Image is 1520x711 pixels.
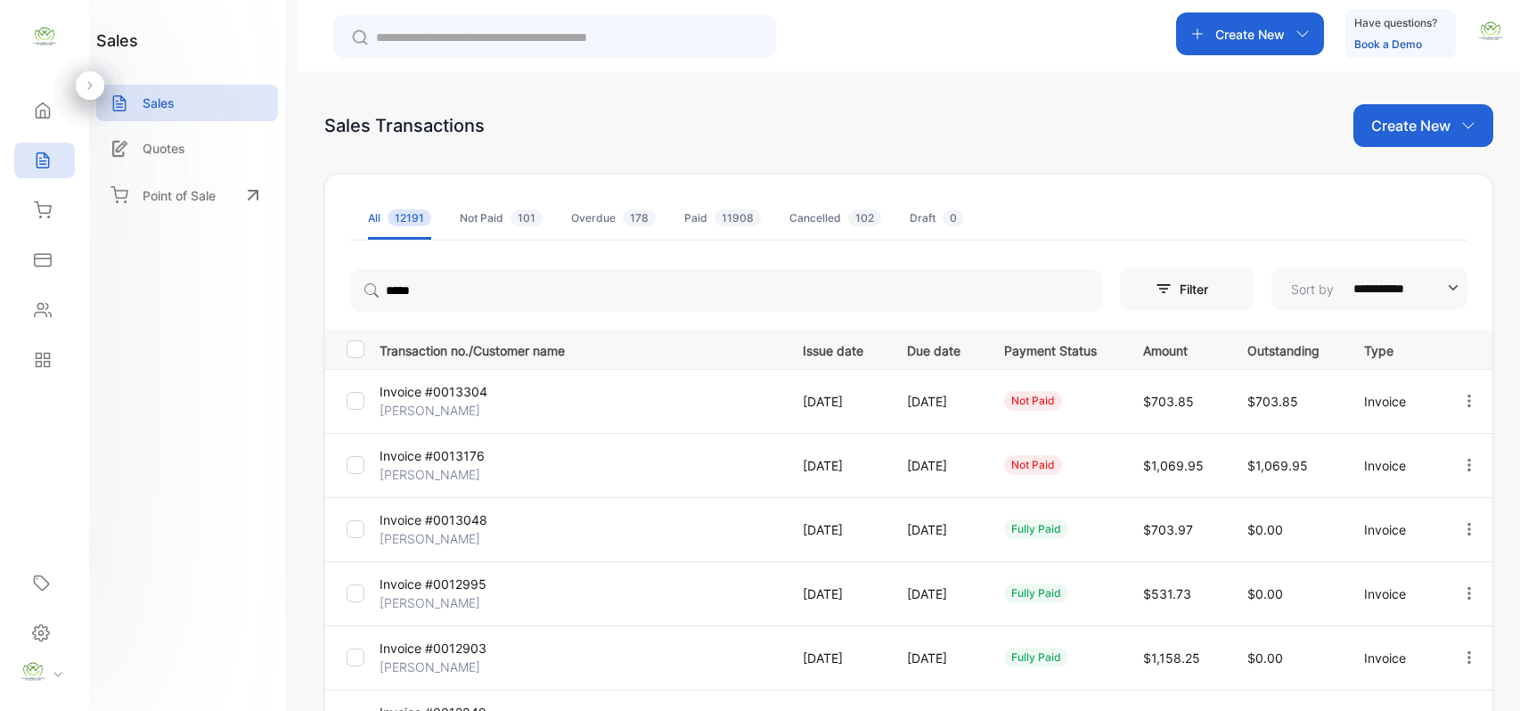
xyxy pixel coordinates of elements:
h1: sales [96,29,138,53]
p: Outstanding [1247,338,1328,360]
iframe: LiveChat chat widget [1445,636,1520,711]
span: $0.00 [1247,650,1283,666]
img: avatar [1477,18,1504,45]
span: $703.85 [1247,394,1298,409]
p: Type [1364,338,1424,360]
p: Sort by [1291,280,1334,298]
span: $703.97 [1143,522,1193,537]
button: Sort by [1271,267,1467,310]
p: [PERSON_NAME] [380,593,513,612]
p: Invoice #0012903 [380,639,513,658]
p: Due date [907,338,968,360]
p: Invoice #0012995 [380,575,513,593]
p: [DATE] [907,649,968,667]
p: [DATE] [907,520,968,539]
a: Quotes [96,130,278,167]
span: $1,069.95 [1247,458,1308,473]
div: not paid [1004,455,1062,475]
p: Invoice #0013304 [380,382,513,401]
p: Create New [1371,115,1451,136]
p: [DATE] [803,456,870,475]
span: $531.73 [1143,586,1191,601]
p: Invoice #0013048 [380,511,513,529]
p: Point of Sale [143,186,216,205]
span: 101 [511,209,543,226]
div: Overdue [571,210,656,226]
p: Invoice [1364,584,1424,603]
button: Create New [1353,104,1493,147]
p: Create New [1215,25,1285,44]
button: avatar [1477,12,1504,55]
p: [DATE] [907,584,968,603]
span: 12191 [388,209,431,226]
a: Book a Demo [1354,37,1422,51]
img: profile [20,658,46,685]
p: [DATE] [803,392,870,411]
div: Not Paid [460,210,543,226]
div: Cancelled [789,210,881,226]
p: Invoice [1364,392,1424,411]
div: Sales Transactions [324,112,485,139]
span: $0.00 [1247,586,1283,601]
p: Have questions? [1354,14,1437,32]
p: [DATE] [907,392,968,411]
p: Payment Status [1004,338,1107,360]
p: [DATE] [803,520,870,539]
p: Invoice #0013176 [380,446,513,465]
div: fully paid [1004,519,1068,539]
p: Invoice [1364,520,1424,539]
div: fully paid [1004,648,1068,667]
div: Draft [910,210,964,226]
div: fully paid [1004,584,1068,603]
p: Invoice [1364,456,1424,475]
a: Sales [96,85,278,121]
a: Point of Sale [96,176,278,215]
p: Invoice [1364,649,1424,667]
button: Create New [1176,12,1324,55]
p: [PERSON_NAME] [380,658,513,676]
p: [DATE] [803,649,870,667]
p: Sales [143,94,175,112]
p: [DATE] [907,456,968,475]
span: 0 [943,209,964,226]
span: $0.00 [1247,522,1283,537]
p: Quotes [143,139,185,158]
span: $703.85 [1143,394,1194,409]
div: Paid [684,210,761,226]
p: [PERSON_NAME] [380,401,513,420]
span: 102 [848,209,881,226]
p: Amount [1143,338,1211,360]
div: All [368,210,431,226]
span: 178 [623,209,656,226]
p: [PERSON_NAME] [380,529,513,548]
p: Transaction no./Customer name [380,338,780,360]
p: [PERSON_NAME] [380,465,513,484]
p: [DATE] [803,584,870,603]
img: logo [31,23,58,50]
p: Issue date [803,338,870,360]
span: $1,158.25 [1143,650,1200,666]
div: not paid [1004,391,1062,411]
span: 11908 [715,209,761,226]
span: $1,069.95 [1143,458,1204,473]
